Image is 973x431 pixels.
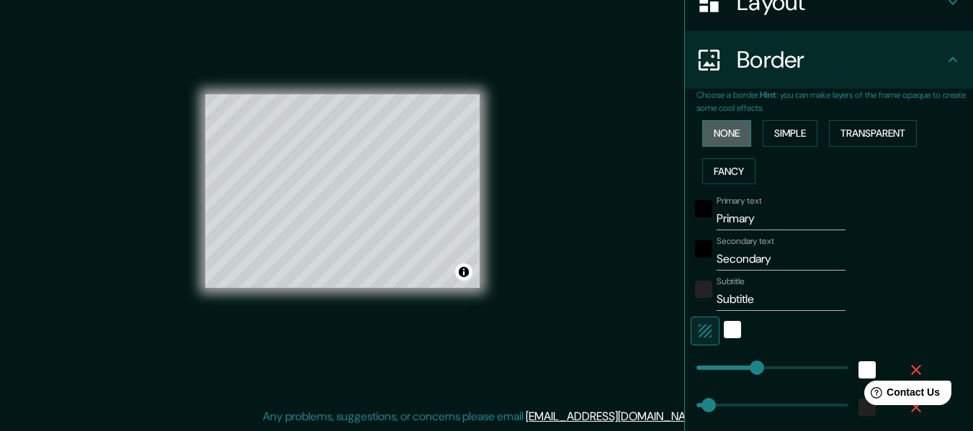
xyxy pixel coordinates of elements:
[695,281,712,298] button: color-222222
[829,120,917,147] button: Transparent
[455,263,472,281] button: Toggle attribution
[717,235,774,248] label: Secondary text
[695,200,712,217] button: black
[858,361,876,378] button: white
[526,409,704,424] a: [EMAIL_ADDRESS][DOMAIN_NAME]
[702,158,755,185] button: Fancy
[695,240,712,258] button: black
[763,120,817,147] button: Simple
[737,45,944,74] h4: Border
[685,31,973,89] div: Border
[760,89,776,101] b: Hint
[845,375,957,415] iframe: Help widget launcher
[696,89,973,114] p: Choose a border. : you can make layers of the frame opaque to create some cool effects.
[724,321,741,338] button: white
[263,408,706,425] p: Any problems, suggestions, or concerns please email .
[717,276,745,288] label: Subtitle
[702,120,751,147] button: None
[717,195,761,207] label: Primary text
